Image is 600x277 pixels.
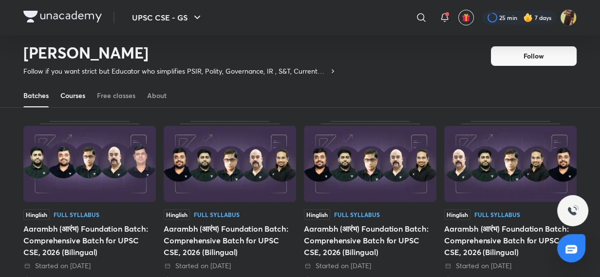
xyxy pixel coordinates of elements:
div: Full Syllabus [334,212,380,218]
a: Batches [23,84,49,107]
img: Uma Kumari Rajput [560,9,577,26]
img: streak [523,13,533,22]
img: Thumbnail [164,126,296,202]
button: avatar [458,10,474,25]
p: Follow if you want strict but Educator who simplifies PSIR, Polity, Governance, IR , S&T, Current... [23,66,329,76]
img: Thumbnail [304,126,436,202]
div: Aarambh (आरंभ) Foundation Batch: Comprehensive Batch for UPSC CSE, 2026 (Bilingual) [444,223,577,258]
div: Aarambh (आरंभ) Foundation Batch: Comprehensive Batch for UPSC CSE, 2026 (Bilingual) [23,223,156,258]
a: Company Logo [23,11,102,25]
button: Follow [491,46,577,66]
div: Started on 11 Oct 2024 [304,261,436,271]
button: UPSC CSE - GS [126,8,209,27]
div: Batches [23,91,49,100]
div: Aarambh (आरंभ) Foundation Batch: Comprehensive Batch for UPSC CSE, 2026 (Bilingual) [304,223,436,258]
a: Courses [60,84,85,107]
div: Started on 14 Mar 2025 [164,261,296,271]
div: Started on 22 Mar 2025 [23,261,156,271]
span: Hinglish [164,209,190,220]
img: avatar [462,13,470,22]
span: Hinglish [23,209,50,220]
img: Thumbnail [444,126,577,202]
div: Aarambh (आरंभ) Foundation Batch: Comprehensive Batch for UPSC CSE, 2026 (Bilingual) [164,223,296,258]
span: Hinglish [304,209,330,220]
div: About [147,91,167,100]
div: Free classes [97,91,135,100]
div: Courses [60,91,85,100]
h2: [PERSON_NAME] [23,43,337,62]
a: About [147,84,167,107]
img: Company Logo [23,11,102,22]
div: Full Syllabus [54,212,99,218]
div: Full Syllabus [474,212,520,218]
span: Follow [524,51,544,61]
div: Started on 30 Sep 2024 [444,261,577,271]
span: Hinglish [444,209,470,220]
img: ttu [567,205,579,217]
div: Full Syllabus [194,212,240,218]
img: Thumbnail [23,126,156,202]
a: Free classes [97,84,135,107]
